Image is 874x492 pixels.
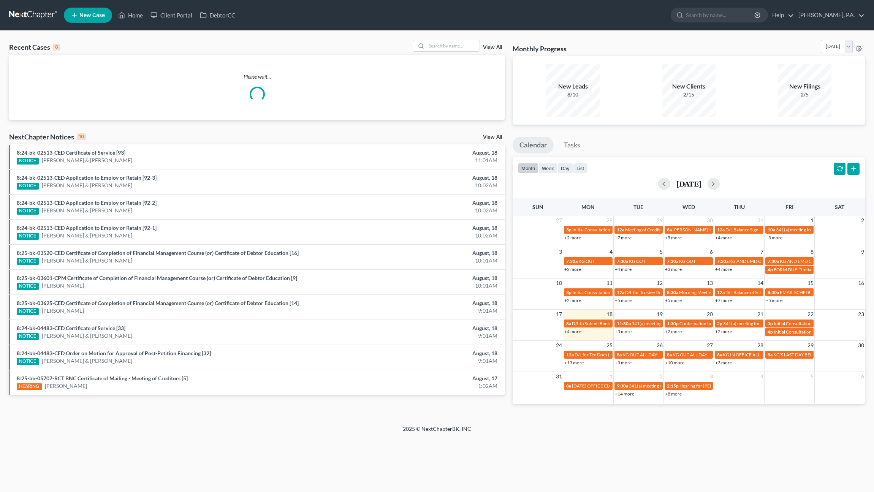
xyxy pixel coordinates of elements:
a: [PERSON_NAME] & [PERSON_NAME] [42,232,132,239]
span: 2 [659,372,663,381]
div: August, 17 [342,375,497,382]
span: Sun [532,204,543,210]
a: +5 more [615,297,632,303]
a: [PERSON_NAME] & [PERSON_NAME] [42,357,132,365]
div: August, 18 [342,299,497,307]
a: Tasks [557,137,587,153]
a: +4 more [715,266,732,272]
div: NextChapter Notices [9,132,86,141]
span: 1 [609,372,613,381]
div: 10:02AM [342,232,497,239]
div: 10:01AM [342,257,497,264]
a: +4 more [615,266,632,272]
div: NOTICE [17,358,39,365]
span: 31 [555,372,563,381]
span: D/L to Submit Bank Stmt and P&L's to Tee [572,321,651,326]
a: [PERSON_NAME], P.A. [795,8,864,22]
span: 16 [857,278,865,288]
span: 24 [555,341,563,350]
button: month [518,163,538,173]
span: 8a [768,352,773,358]
span: 20 [706,310,714,319]
span: [DATE] OFFICE CLOSED [572,383,621,389]
span: 4 [760,372,764,381]
div: 2025 © NextChapterBK, INC [220,425,654,439]
a: Help [768,8,794,22]
a: +3 more [615,360,632,365]
span: 8:30a [768,290,779,295]
div: 9:01AM [342,357,497,365]
a: [PERSON_NAME] & [PERSON_NAME] [42,257,132,264]
span: 17 [555,310,563,319]
span: 6 [709,247,714,256]
span: 12a [717,227,725,233]
a: 8:25-bk-03601-CPM Certificate of Completion of Financial Management Course (or) Certificate of De... [17,275,297,281]
span: 3p [566,227,572,233]
span: 2:15p [667,383,679,389]
a: 8:25-bk-03520-CED Certificate of Completion of Financial Management Course (or) Certificate of De... [17,250,299,256]
a: +13 more [564,360,584,365]
div: 9:01AM [342,307,497,315]
div: Recent Cases [9,43,60,52]
a: [PERSON_NAME] & [PERSON_NAME] [42,207,132,214]
div: 10 [77,133,86,140]
div: NOTICE [17,158,39,165]
span: Meeting of Creditors for [PERSON_NAME] [625,227,709,233]
a: Home [114,8,147,22]
input: Search by name... [426,40,480,51]
a: 8:24-bk-02513-CED Certificate of Service [93] [17,149,125,156]
span: 341(a) meeting for [PERSON_NAME] [776,227,849,233]
span: 14 [757,278,764,288]
div: NOTICE [17,233,39,240]
span: 7:30a [717,258,728,264]
div: 9:01AM [342,332,497,340]
span: 7:30a [566,258,578,264]
div: August, 18 [342,350,497,357]
a: +2 more [564,266,581,272]
a: 8:24-bk-04483-CED Order on Motion for Approval of Post-Petition Financing [32] [17,350,211,356]
div: New Clients [662,82,716,91]
div: 10:02AM [342,182,497,189]
span: 8a [667,352,672,358]
a: 8:24-bk-02513-CED Application to Employ or Retain [92-2] [17,199,157,206]
h3: Monthly Progress [513,44,567,53]
a: 8:24-bk-02513-CED Application to Employ or Retain [92-3] [17,174,157,181]
span: 12a [617,290,624,295]
span: KG'S LAST DAY BEFORE LAW SCHOOL [773,352,851,358]
span: 8:30a [667,290,678,295]
span: 7:30a [617,258,628,264]
a: +14 more [615,391,634,397]
span: 29 [807,341,814,350]
div: NOTICE [17,333,39,340]
span: KG OUT [629,258,646,264]
div: 2/5 [778,91,831,98]
span: Tue [633,204,643,210]
a: +4 more [715,235,732,240]
span: D/L Balance Sign [725,227,758,233]
a: [PERSON_NAME] [45,382,87,390]
a: [PERSON_NAME] [42,307,84,315]
span: Confirmation hearing for [PERSON_NAME] [679,321,766,326]
div: NOTICE [17,308,39,315]
div: 8/10 [546,91,600,98]
span: 2 [860,216,865,225]
a: +2 more [715,329,732,334]
span: 27 [706,341,714,350]
div: 10:02AM [342,207,497,214]
a: +3 more [665,266,682,272]
span: 341(a) meeting for [PERSON_NAME] [723,321,796,326]
span: 21 [757,310,764,319]
span: Initial Consultation [572,227,610,233]
a: Client Portal [147,8,196,22]
span: KG IN OFFICE ALL DAY [723,352,769,358]
span: 9 [860,247,865,256]
span: KG OUT [679,258,696,264]
span: 7:30a [768,258,779,264]
span: Mon [581,204,595,210]
span: 31 [757,216,764,225]
span: 12 [656,278,663,288]
div: 1:02AM [342,382,497,390]
span: 10 [555,278,563,288]
span: Wed [682,204,695,210]
span: 15 [807,278,814,288]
